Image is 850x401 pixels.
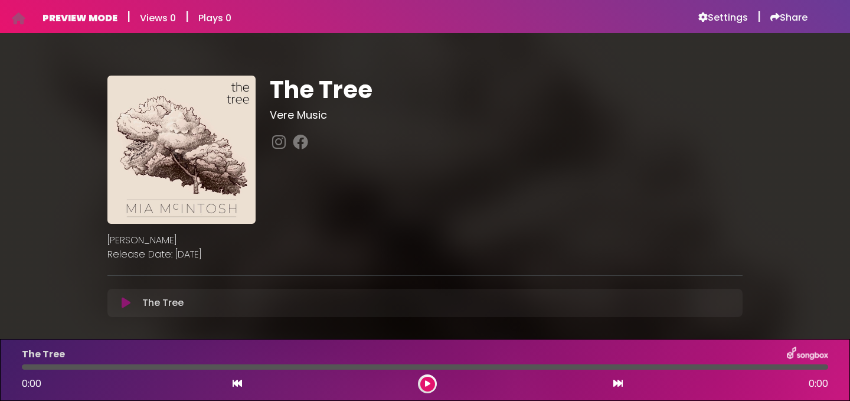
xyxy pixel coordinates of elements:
p: Release Date: [DATE] [107,247,743,262]
p: [PERSON_NAME] [107,233,743,247]
p: The Tree [22,347,65,361]
h5: | [127,9,130,24]
img: fUgolZGbQ9CFKPmDwfyT [107,76,256,224]
img: songbox-logo-white.png [787,347,828,362]
a: Share [770,12,807,24]
h6: Plays 0 [198,12,231,24]
h5: | [757,9,761,24]
h6: Views 0 [140,12,176,24]
p: The Tree [142,296,184,310]
h3: Vere Music [270,109,743,122]
h5: | [185,9,189,24]
h6: PREVIEW MODE [42,12,117,24]
a: Settings [698,12,748,24]
h1: The Tree [270,76,743,104]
